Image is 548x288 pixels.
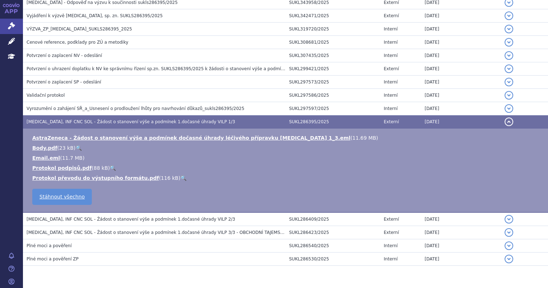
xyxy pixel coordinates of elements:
[32,164,541,172] li: ( )
[285,9,380,23] td: SUKL342471/2025
[32,175,159,181] a: Protokol převodu do výstupního formátu.pdf
[27,256,79,261] span: Plné moci a pověření ZP
[505,117,513,126] button: detail
[27,40,128,45] span: Cenové reference, podklady pro ZÚ a metodiky
[32,134,541,141] li: ( )
[421,102,501,115] td: [DATE]
[27,80,101,85] span: Potvrzení o zaplacení SP - odeslání
[32,155,60,161] a: Email.eml
[27,106,244,111] span: Vyrozumění o zahájení SŘ_a_Usnesení o prodloužení lhůty pro navrhování důkazů_sukls286395/2025
[384,53,398,58] span: Interní
[32,135,350,141] a: AstraZeneca - Žádost o stanovení výše a podmínek dočasné úhrady léčivého přípravku [MEDICAL_DATA]...
[285,239,380,253] td: SUKL286540/2025
[505,104,513,113] button: detail
[505,215,513,224] button: detail
[505,25,513,33] button: detail
[285,76,380,89] td: SUKL297573/2025
[76,145,82,151] a: 🔍
[505,11,513,20] button: detail
[27,93,65,98] span: Validační protokol
[384,230,399,235] span: Externí
[285,49,380,62] td: SUKL307435/2025
[353,135,376,141] span: 11.69 MB
[110,165,116,171] a: 🔍
[384,40,398,45] span: Interní
[421,49,501,62] td: [DATE]
[384,27,398,32] span: Interní
[421,89,501,102] td: [DATE]
[32,189,92,205] a: Stáhnout všechno
[384,119,399,124] span: Externí
[384,243,398,248] span: Interní
[285,102,380,115] td: SUKL297597/2025
[32,154,541,162] li: ( )
[505,64,513,73] button: detail
[285,36,380,49] td: SUKL308681/2025
[384,106,398,111] span: Interní
[421,23,501,36] td: [DATE]
[180,175,186,181] a: 🔍
[27,243,72,248] span: Plné moci a pověření
[384,80,398,85] span: Interní
[505,51,513,60] button: detail
[421,36,501,49] td: [DATE]
[27,27,132,32] span: VÝZVA_ZP_IMFINZI_SUKLS286395_2025
[27,66,387,71] span: Potvrzení o uhrazení doplatku k NV ke správnímu řízení sp.zn. SUKLS286395/2025 k žádosti o stanov...
[421,76,501,89] td: [DATE]
[285,253,380,266] td: SUKL286530/2025
[94,165,108,171] span: 88 kB
[421,62,501,76] td: [DATE]
[505,78,513,86] button: detail
[421,253,501,266] td: [DATE]
[384,66,399,71] span: Externí
[505,255,513,263] button: detail
[421,226,501,239] td: [DATE]
[421,115,501,129] td: [DATE]
[505,91,513,100] button: detail
[285,115,380,129] td: SUKL286395/2025
[421,239,501,253] td: [DATE]
[27,230,287,235] span: IMFINZI, INF CNC SOL - Žádost o stanovení výše a podmínek 1.dočasné úhrady VILP 3/3 - OBCHODNÍ TA...
[505,228,513,237] button: detail
[285,226,380,239] td: SUKL286423/2025
[505,241,513,250] button: detail
[27,13,163,18] span: Vyjádření k výzvě IMFINZI, sp. zn. SUKLS286395/2025
[384,217,399,222] span: Externí
[62,155,82,161] span: 11.7 MB
[384,93,398,98] span: Interní
[27,119,235,124] span: IMFINZI, INF CNC SOL - Žádost o stanovení výše a podmínek 1.dočasné úhrady VILP 1/3
[384,256,398,261] span: Interní
[32,165,92,171] a: Protokol podpisů.pdf
[32,144,541,152] li: ( )
[59,145,74,151] span: 23 kB
[27,217,235,222] span: IMFINZI, INF CNC SOL - Žádost o stanovení výše a podmínek 1.dočasné úhrady VILP 2/3
[505,38,513,47] button: detail
[384,13,399,18] span: Externí
[32,174,541,182] li: ( )
[32,145,57,151] a: Body.pdf
[421,9,501,23] td: [DATE]
[421,212,501,226] td: [DATE]
[27,53,102,58] span: Potvrzení o zaplacení NV - odeslání
[285,212,380,226] td: SUKL286409/2025
[161,175,179,181] span: 116 kB
[285,62,380,76] td: SUKL299421/2025
[285,23,380,36] td: SUKL319720/2025
[285,89,380,102] td: SUKL297586/2025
